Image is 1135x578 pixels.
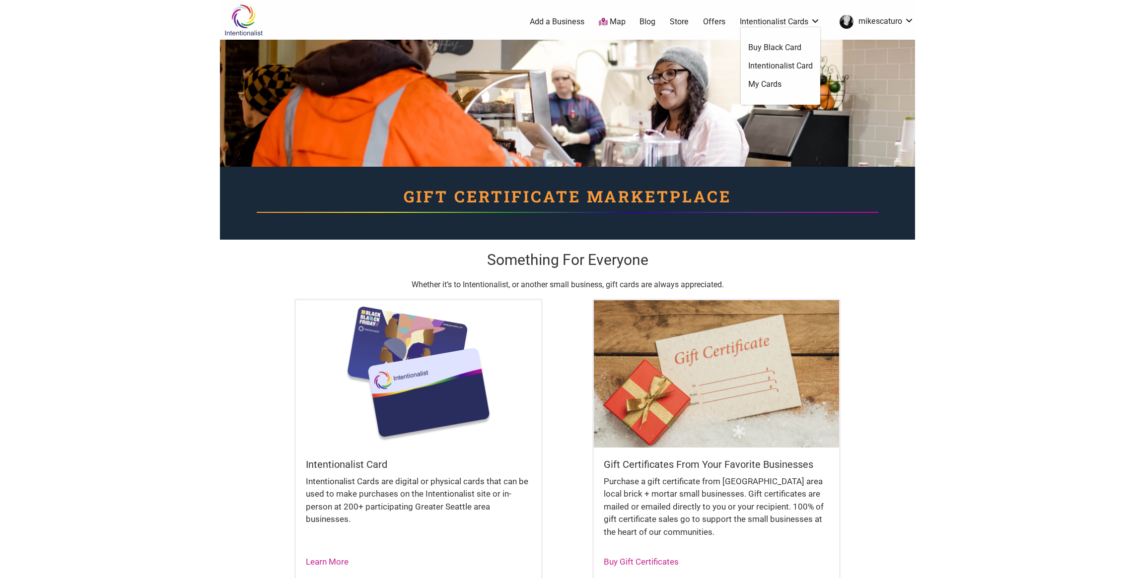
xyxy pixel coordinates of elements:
[296,300,541,447] img: Intentionalist & Black Black Friday Card
[306,457,531,471] h5: Intentionalist Card
[220,4,267,36] img: Intentionalist
[306,557,349,567] a: Learn More
[835,13,914,31] a: mikescaturo
[220,40,915,199] img: Customer and business owner at register
[639,16,655,27] a: Blog
[604,475,829,549] div: Purchase a gift certificate from [GEOGRAPHIC_DATA] area local brick + mortar small businesses. Gi...
[748,79,813,90] a: My Cards
[748,61,813,71] a: Intentionalist Card
[740,16,820,27] a: Intentionalist Cards
[670,16,689,27] a: Store
[703,16,725,27] a: Offers
[594,300,839,447] img: Gift Certificate Feature Image
[604,457,829,471] h5: Gift Certificates From Your Favorite Businesses
[748,42,813,53] a: Buy Black Card
[289,278,846,291] p: Whether it’s to Intentionalist, or another small business, gift cards are always appreciated.
[220,167,915,240] div: Gift Certificate Marketplace
[306,475,531,536] div: Intentionalist Cards are digital or physical cards that can be used to make purchases on the Inte...
[599,16,626,28] a: Map
[530,16,584,27] a: Add a Business
[289,250,846,270] h2: Something For Everyone
[604,557,679,567] a: Buy Gift Certificates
